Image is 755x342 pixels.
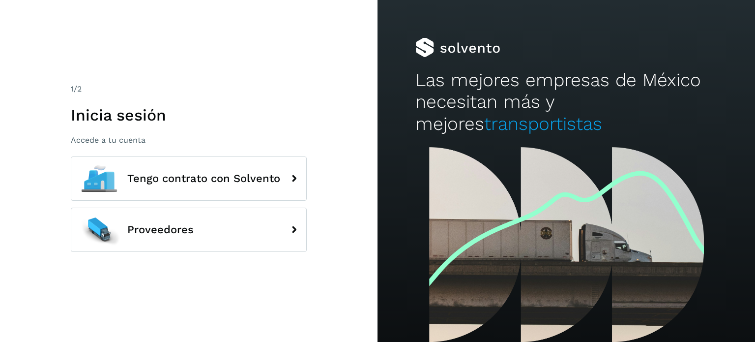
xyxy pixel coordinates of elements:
[127,224,194,236] span: Proveedores
[71,208,307,252] button: Proveedores
[71,83,307,95] div: /2
[71,106,307,124] h1: Inicia sesión
[415,69,717,135] h2: Las mejores empresas de México necesitan más y mejores
[71,135,307,145] p: Accede a tu cuenta
[71,156,307,201] button: Tengo contrato con Solvento
[71,84,74,93] span: 1
[484,113,602,134] span: transportistas
[127,173,280,185] span: Tengo contrato con Solvento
